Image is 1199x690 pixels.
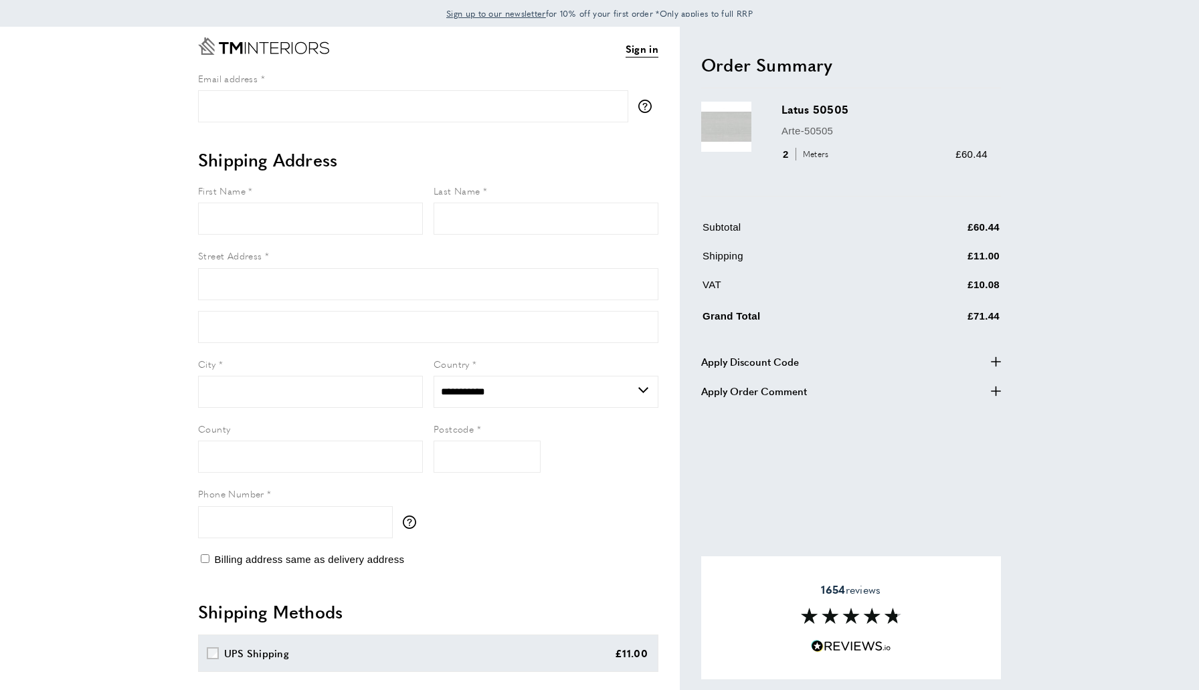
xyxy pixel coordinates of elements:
[198,148,658,172] h2: Shipping Address
[198,357,216,370] span: City
[434,357,470,370] span: Country
[701,53,1001,77] h2: Order Summary
[955,148,988,160] span: £60.44
[446,7,546,20] a: Sign up to our newsletter
[781,102,988,117] h3: Latus 50505
[201,554,209,563] input: Billing address same as delivery address
[198,184,246,197] span: First Name
[434,422,474,435] span: Postcode
[703,248,893,274] td: Shipping
[895,277,1000,303] td: £10.08
[801,608,901,624] img: Reviews section
[198,422,230,435] span: County
[446,7,546,19] span: Sign up to our newsletter
[895,219,1000,245] td: £60.44
[703,277,893,303] td: VAT
[224,645,290,661] div: UPS Shipping
[701,354,799,370] span: Apply Discount Code
[781,146,833,162] div: 2
[638,100,658,113] button: More information
[198,37,329,55] a: Go to Home page
[781,123,988,139] p: Arte-50505
[703,219,893,245] td: Subtotal
[198,487,264,500] span: Phone Number
[821,582,845,597] strong: 1654
[198,600,658,624] h2: Shipping Methods
[198,72,258,85] span: Email address
[198,249,262,262] span: Street Address
[626,41,658,57] a: Sign in
[701,102,751,152] img: Latus 50505
[811,640,891,653] img: Reviews.io 5 stars
[895,306,1000,334] td: £71.44
[821,583,881,596] span: reviews
[214,554,404,565] span: Billing address same as delivery address
[446,7,753,19] span: for 10% off your first order *Only applies to full RRP
[895,248,1000,274] td: £11.00
[434,184,480,197] span: Last Name
[701,383,807,399] span: Apply Order Comment
[703,306,893,334] td: Grand Total
[796,148,832,160] span: Meters
[615,645,648,661] div: £11.00
[403,515,423,529] button: More information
